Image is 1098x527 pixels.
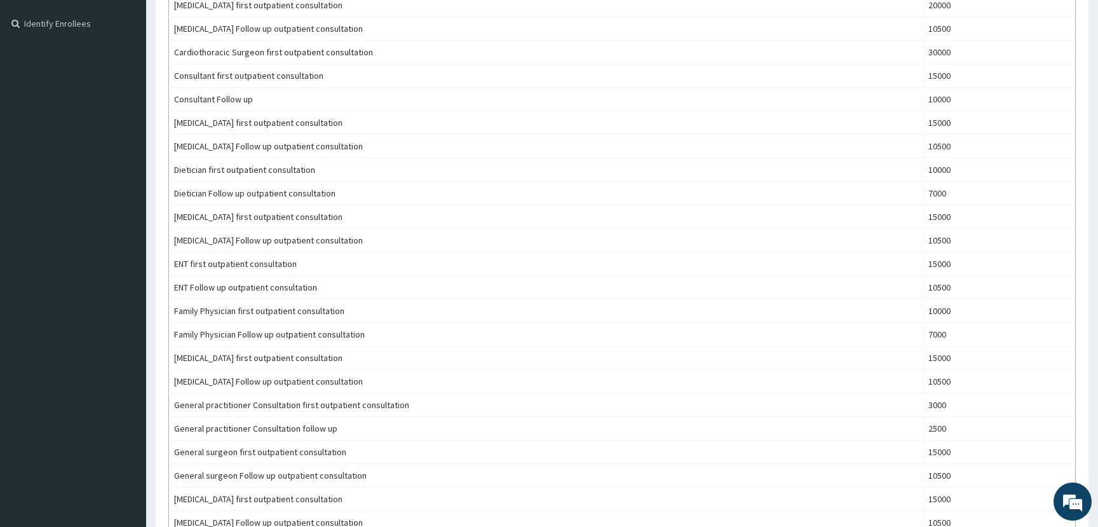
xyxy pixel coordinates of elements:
[923,441,1075,464] td: 15000
[923,394,1075,417] td: 3000
[923,111,1075,135] td: 15000
[923,205,1075,229] td: 15000
[169,346,923,370] td: [MEDICAL_DATA] first outpatient consultation
[169,135,923,158] td: [MEDICAL_DATA] Follow up outpatient consultation
[923,182,1075,205] td: 7000
[74,160,175,289] span: We're online!
[169,158,923,182] td: Dietician first outpatient consultation
[923,229,1075,252] td: 10500
[169,323,923,346] td: Family Physician Follow up outpatient consultation
[923,64,1075,88] td: 15000
[169,417,923,441] td: General practitioner Consultation follow up
[6,347,242,392] textarea: Type your message and hit 'Enter'
[923,41,1075,64] td: 30000
[169,111,923,135] td: [MEDICAL_DATA] first outpatient consultation
[169,182,923,205] td: Dietician Follow up outpatient consultation
[169,229,923,252] td: [MEDICAL_DATA] Follow up outpatient consultation
[923,346,1075,370] td: 15000
[208,6,239,37] div: Minimize live chat window
[169,88,923,111] td: Consultant Follow up
[169,205,923,229] td: [MEDICAL_DATA] first outpatient consultation
[169,17,923,41] td: [MEDICAL_DATA] Follow up outpatient consultation
[169,252,923,276] td: ENT first outpatient consultation
[169,464,923,488] td: General surgeon Follow up outpatient consultation
[169,64,923,88] td: Consultant first outpatient consultation
[169,299,923,323] td: Family Physician first outpatient consultation
[169,441,923,464] td: General surgeon first outpatient consultation
[923,88,1075,111] td: 10000
[169,276,923,299] td: ENT Follow up outpatient consultation
[923,488,1075,511] td: 15000
[169,370,923,394] td: [MEDICAL_DATA] Follow up outpatient consultation
[923,252,1075,276] td: 15000
[923,370,1075,394] td: 10500
[169,41,923,64] td: Cardiothoracic Surgeon first outpatient consultation
[923,135,1075,158] td: 10500
[169,488,923,511] td: [MEDICAL_DATA] first outpatient consultation
[66,71,213,88] div: Chat with us now
[923,323,1075,346] td: 7000
[923,17,1075,41] td: 10500
[923,464,1075,488] td: 10500
[923,417,1075,441] td: 2500
[24,64,51,95] img: d_794563401_company_1708531726252_794563401
[169,394,923,417] td: General practitioner Consultation first outpatient consultation
[923,299,1075,323] td: 10000
[923,276,1075,299] td: 10500
[923,158,1075,182] td: 10000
